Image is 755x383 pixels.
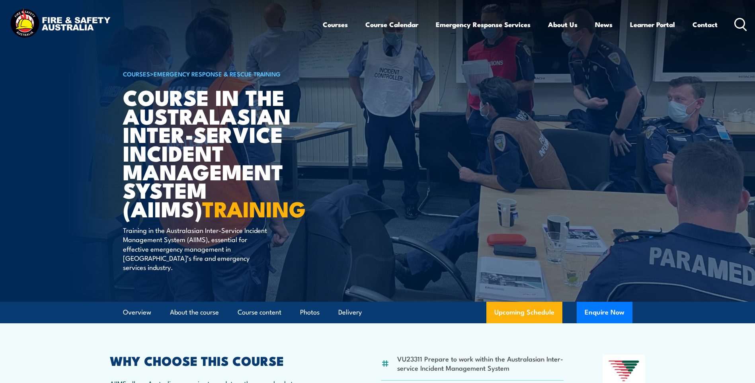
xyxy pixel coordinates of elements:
[300,302,320,323] a: Photos
[110,355,342,366] h2: WHY CHOOSE THIS COURSE
[436,14,531,35] a: Emergency Response Services
[693,14,718,35] a: Contact
[154,69,281,78] a: Emergency Response & Rescue Training
[123,225,268,272] p: Training in the Australasian Inter-Service Incident Management System (AIIMS), essential for effe...
[123,302,151,323] a: Overview
[397,354,564,373] li: VU23311 Prepare to work within the Australasian Inter-service Incident Management System
[595,14,613,35] a: News
[630,14,675,35] a: Learner Portal
[238,302,281,323] a: Course content
[338,302,362,323] a: Delivery
[323,14,348,35] a: Courses
[170,302,219,323] a: About the course
[548,14,577,35] a: About Us
[202,191,306,225] strong: TRAINING
[577,302,632,323] button: Enquire Now
[123,88,320,218] h1: Course in the Australasian Inter-service Incident Management System (AIIMS)
[365,14,418,35] a: Course Calendar
[123,69,320,78] h6: >
[123,69,150,78] a: COURSES
[486,302,562,323] a: Upcoming Schedule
